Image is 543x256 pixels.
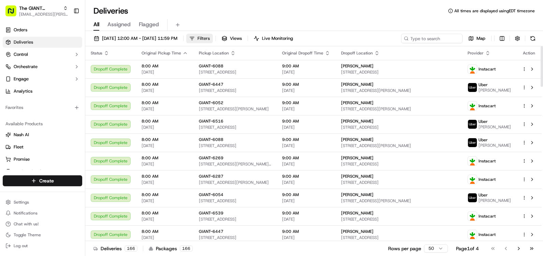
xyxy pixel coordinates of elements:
[142,125,188,130] span: [DATE]
[341,192,373,197] span: [PERSON_NAME]
[142,198,188,204] span: [DATE]
[55,96,112,108] a: 💻API Documentation
[341,118,373,124] span: [PERSON_NAME]
[199,100,223,106] span: GIANT-6052
[282,100,330,106] span: 9:00 AM
[262,35,293,42] span: Live Monitoring
[282,198,330,204] span: [DATE]
[282,106,330,112] span: [DATE]
[93,245,137,252] div: Deliveries
[341,161,457,167] span: [STREET_ADDRESS]
[199,50,229,56] span: Pickup Location
[282,118,330,124] span: 9:00 AM
[199,235,271,240] span: [STREET_ADDRESS]
[468,175,477,184] img: profile_instacart_ahold_partner.png
[199,210,223,216] span: GIANT-6539
[282,235,330,240] span: [DATE]
[479,82,488,87] span: Uber
[14,64,38,70] span: Orchestrate
[341,63,373,69] span: [PERSON_NAME]
[341,198,457,204] span: [STREET_ADDRESS][PERSON_NAME]
[341,229,373,234] span: [PERSON_NAME]
[199,217,271,222] span: [STREET_ADDRESS]
[341,82,373,87] span: [PERSON_NAME]
[4,96,55,108] a: 📗Knowledge Base
[142,229,188,234] span: 8:00 AM
[142,180,188,185] span: [DATE]
[186,34,213,43] button: Filters
[14,99,52,106] span: Knowledge Base
[341,50,373,56] span: Dropoff Location
[479,103,496,109] span: Instacart
[142,50,181,56] span: Original Pickup Time
[3,166,82,177] button: Product Catalog
[388,245,421,252] p: Rows per page
[341,88,457,93] span: [STREET_ADDRESS][PERSON_NAME]
[230,35,242,42] span: Views
[142,161,188,167] span: [DATE]
[58,99,63,105] div: 💻
[48,115,83,121] a: Powered byPylon
[3,3,71,19] button: The GIANT Company[EMAIL_ADDRESS][PERSON_NAME][DOMAIN_NAME]
[142,143,188,148] span: [DATE]
[282,137,330,142] span: 9:00 AM
[23,72,86,77] div: We're available if you need us!
[468,138,477,147] img: profile_uber_ahold_partner.png
[468,230,477,239] img: profile_instacart_ahold_partner.png
[14,144,24,150] span: Fleet
[14,76,29,82] span: Engage
[199,82,223,87] span: GIANT-6447
[199,106,271,112] span: [STREET_ADDRESS][PERSON_NAME]
[3,208,82,218] button: Notifications
[528,34,538,43] button: Refresh
[5,144,79,150] a: Fleet
[282,192,330,197] span: 9:00 AM
[7,99,12,105] div: 📗
[14,199,29,205] span: Settings
[116,67,124,75] button: Start new chat
[7,27,124,38] p: Welcome 👋
[341,155,373,161] span: [PERSON_NAME]
[199,125,271,130] span: [STREET_ADDRESS]
[282,88,330,93] span: [DATE]
[199,118,223,124] span: GIANT-6516
[479,124,511,130] span: [PERSON_NAME]
[199,137,223,142] span: GIANT-6088
[142,106,188,112] span: [DATE]
[282,217,330,222] span: [DATE]
[14,243,28,249] span: Log out
[468,193,477,202] img: profile_uber_ahold_partner.png
[479,232,496,237] span: Instacart
[479,177,496,182] span: Instacart
[14,88,32,94] span: Analytics
[282,82,330,87] span: 9:00 AM
[3,129,82,140] button: Nash AI
[39,177,54,184] span: Create
[456,245,479,252] div: Page 1 of 4
[124,245,137,252] div: 166
[199,192,223,197] span: GIANT-6054
[3,219,82,229] button: Chat with us!
[107,20,131,29] span: Assigned
[341,137,373,142] span: [PERSON_NAME]
[522,50,536,56] div: Action
[19,5,60,12] span: The GIANT Company
[142,210,188,216] span: 8:00 AM
[14,51,28,58] span: Control
[102,35,177,42] span: [DATE] 12:00 AM - [DATE] 11:59 PM
[282,50,323,56] span: Original Dropoff Time
[251,34,296,43] button: Live Monitoring
[282,210,330,216] span: 9:00 AM
[142,63,188,69] span: 8:00 AM
[142,155,188,161] span: 8:00 AM
[142,137,188,142] span: 8:00 AM
[282,155,330,161] span: 9:00 AM
[465,34,488,43] button: Map
[341,174,373,179] span: [PERSON_NAME]
[3,49,82,60] button: Control
[199,174,223,179] span: GIANT-6287
[199,161,271,167] span: [STREET_ADDRESS][PERSON_NAME][PERSON_NAME]
[282,161,330,167] span: [DATE]
[3,154,82,165] button: Promise
[3,142,82,153] button: Fleet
